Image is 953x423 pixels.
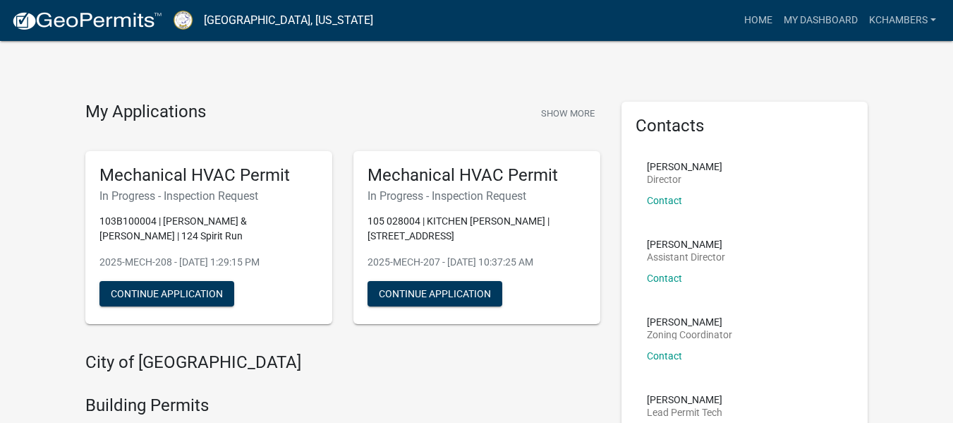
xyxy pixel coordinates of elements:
[368,189,586,203] h6: In Progress - Inspection Request
[99,281,234,306] button: Continue Application
[368,214,586,244] p: 105 028004 | KITCHEN [PERSON_NAME] | [STREET_ADDRESS]
[368,281,502,306] button: Continue Application
[204,8,373,32] a: [GEOGRAPHIC_DATA], [US_STATE]
[739,7,778,34] a: Home
[368,165,586,186] h5: Mechanical HVAC Permit
[647,273,682,284] a: Contact
[647,239,725,249] p: [PERSON_NAME]
[99,189,318,203] h6: In Progress - Inspection Request
[647,350,682,362] a: Contact
[647,395,722,405] p: [PERSON_NAME]
[99,165,318,186] h5: Mechanical HVAC Permit
[174,11,193,30] img: Putnam County, Georgia
[636,116,854,136] h5: Contacts
[647,252,725,262] p: Assistant Director
[99,214,318,244] p: 103B100004 | [PERSON_NAME] & [PERSON_NAME] | 124 Spirit Run
[647,195,682,206] a: Contact
[778,7,863,34] a: My Dashboard
[99,255,318,270] p: 2025-MECH-208 - [DATE] 1:29:15 PM
[368,255,586,270] p: 2025-MECH-207 - [DATE] 10:37:25 AM
[647,174,722,184] p: Director
[85,352,600,373] h4: City of [GEOGRAPHIC_DATA]
[85,102,206,123] h4: My Applications
[85,395,600,416] h4: Building Permits
[647,407,722,417] p: Lead Permit Tech
[647,162,722,172] p: [PERSON_NAME]
[863,7,942,34] a: Kchambers
[647,317,732,327] p: [PERSON_NAME]
[535,102,600,125] button: Show More
[647,330,732,340] p: Zoning Coordinator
